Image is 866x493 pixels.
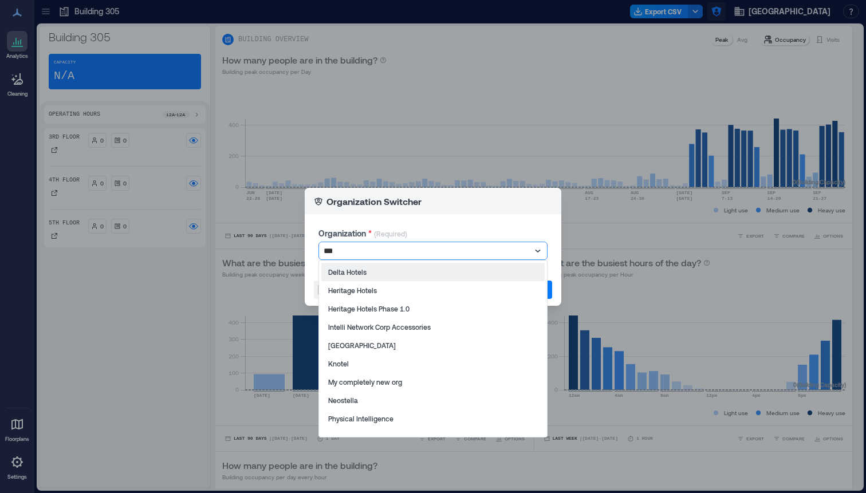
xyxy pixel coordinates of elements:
[328,396,358,405] p: Neostella
[328,267,367,277] p: Delta Hotels
[328,304,410,313] p: Heritage Hotels Phase 1.0
[328,377,402,386] p: My completely new org
[326,195,422,208] p: Organization Switcher
[328,414,393,423] p: Physical Intelligence
[328,432,349,441] p: Telstra
[328,359,349,368] p: Knotel
[314,281,367,299] button: Turn Off
[328,341,396,350] p: [GEOGRAPHIC_DATA]
[328,322,431,332] p: Intelli Network Corp Accessories
[328,286,377,295] p: Heritage Hotels
[374,229,407,242] p: (Required)
[318,228,372,239] label: Organization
